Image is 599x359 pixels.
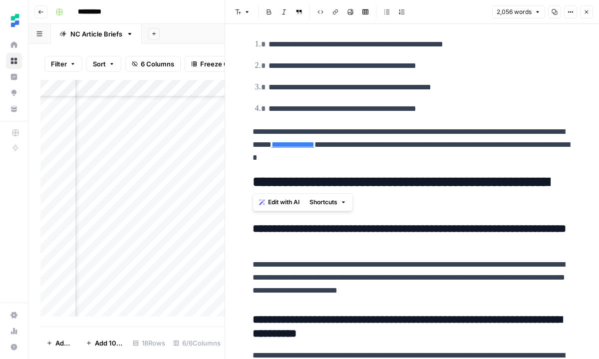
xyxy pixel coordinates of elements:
span: 6 Columns [141,59,174,69]
button: Edit with AI [255,196,303,209]
span: Filter [51,59,67,69]
span: 2,056 words [497,7,532,16]
button: Add Row [40,335,80,351]
a: Browse [6,53,22,69]
a: Home [6,37,22,53]
div: 6/6 Columns [169,335,225,351]
span: Edit with AI [268,198,299,207]
a: Usage [6,323,22,339]
button: Workspace: Ten Speed [6,8,22,33]
img: Ten Speed Logo [6,11,24,29]
span: Shortcuts [309,198,337,207]
a: Your Data [6,101,22,117]
span: Add Row [55,338,74,348]
a: NC Article Briefs [51,24,142,44]
button: Sort [86,56,121,72]
button: 6 Columns [125,56,181,72]
a: Insights [6,69,22,85]
button: 2,056 words [492,5,545,18]
button: Filter [44,56,82,72]
button: Shortcuts [305,196,350,209]
div: NC Article Briefs [70,29,122,39]
button: Help + Support [6,339,22,355]
span: Sort [93,59,106,69]
span: Add 10 Rows [95,338,123,348]
button: Add 10 Rows [80,335,129,351]
div: 18 Rows [129,335,169,351]
a: Settings [6,307,22,323]
span: Freeze Columns [200,59,252,69]
button: Freeze Columns [185,56,258,72]
a: Opportunities [6,85,22,101]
